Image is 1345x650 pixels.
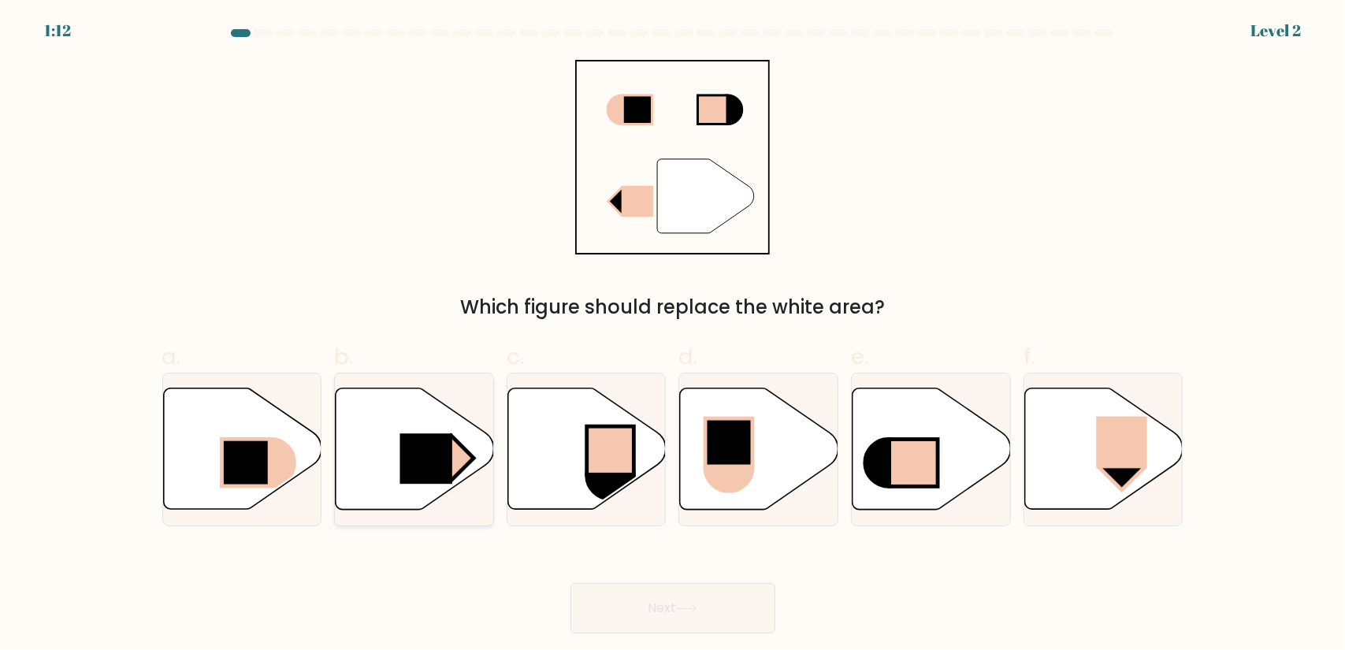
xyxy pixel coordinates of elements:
span: c. [507,341,524,372]
button: Next [570,583,775,633]
span: e. [851,341,868,372]
span: d. [678,341,697,372]
span: a. [162,341,181,372]
div: 1:12 [44,19,71,43]
div: Level 2 [1250,19,1301,43]
g: " [657,159,754,233]
span: b. [334,341,353,372]
span: f. [1024,341,1035,372]
div: Which figure should replace the white area? [172,293,1174,321]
